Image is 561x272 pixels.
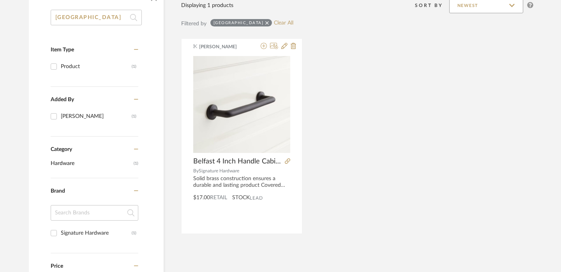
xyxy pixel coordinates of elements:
[132,110,136,123] div: (1)
[51,146,72,153] span: Category
[132,227,136,239] div: (1)
[61,227,132,239] div: Signature Hardware
[51,157,132,170] span: Hardware
[193,175,290,189] div: Solid brass construction ensures a durable and lasting product Covered under Signature Hardware's...
[51,188,65,194] span: Brand
[61,110,132,123] div: [PERSON_NAME]
[193,157,282,166] span: Belfast 4 Inch Handle Cabinet Pull
[213,20,264,25] div: [GEOGRAPHIC_DATA]
[51,263,63,269] span: Price
[232,194,250,202] span: STOCK
[415,2,449,9] div: Sort By
[193,56,290,153] img: Belfast 4 Inch Handle Cabinet Pull
[51,10,142,25] input: Search within 1 results
[51,47,74,53] span: Item Type
[132,60,136,73] div: (1)
[199,43,248,50] span: [PERSON_NAME]
[51,205,138,221] input: Search Brands
[199,168,239,173] span: Signature Hardware
[274,20,293,26] a: Clear All
[193,195,210,200] span: $17.00
[51,97,74,102] span: Added By
[193,168,199,173] span: By
[250,195,263,201] span: Lead
[181,19,206,28] div: Filtered by
[210,195,227,200] span: Retail
[181,1,233,10] div: Displaying 1 products
[134,157,138,170] span: (1)
[61,60,132,73] div: Product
